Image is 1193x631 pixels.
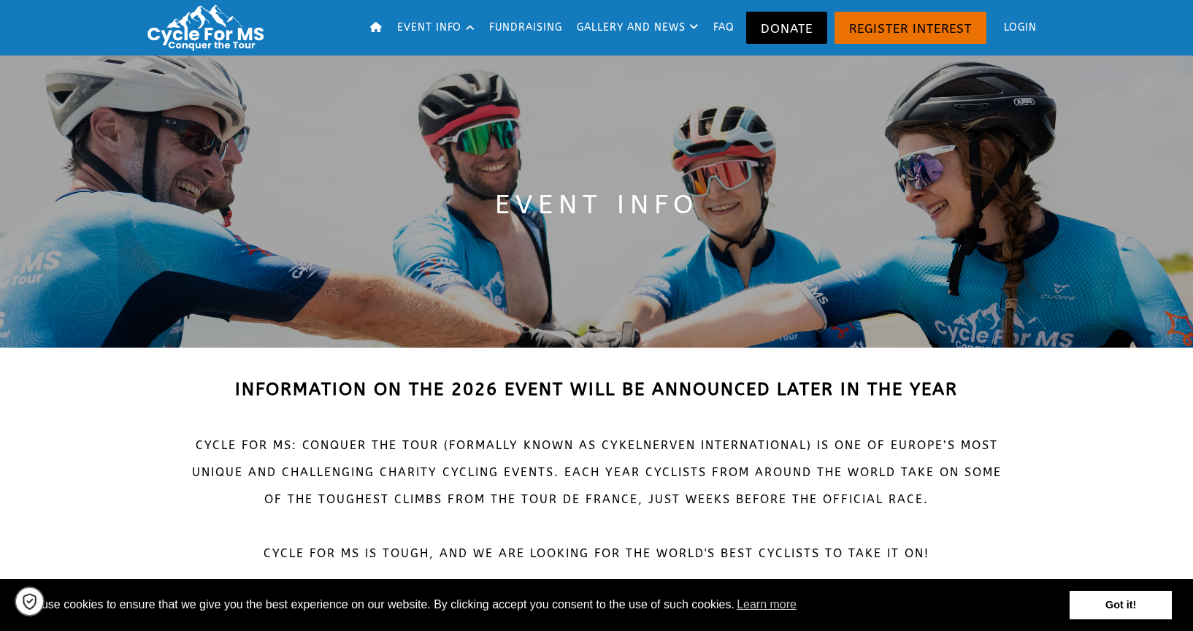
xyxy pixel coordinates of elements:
[734,594,799,616] a: learn more about cookies
[990,4,1043,52] a: Login
[15,586,45,616] a: Cookie settings
[21,594,1070,616] span: We use cookies to ensure that we give you the best experience on our website. By clicking accept ...
[1070,591,1172,620] a: dismiss cookie message
[835,12,986,44] a: Register Interest
[746,12,827,44] a: Donate
[142,3,275,53] img: Cycle for MS: Conquer the Tour
[235,379,958,399] strong: INFORMATION ON THE 2026 EVENT WILL BE ANNOUNCED LATER IN THE YEAR
[495,189,699,220] span: Event Info
[192,384,1002,560] span: CYCLE FOR MS: Conquer the Tour (formally known as Cykelnerven International) IS ONE OF EUROPE’S M...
